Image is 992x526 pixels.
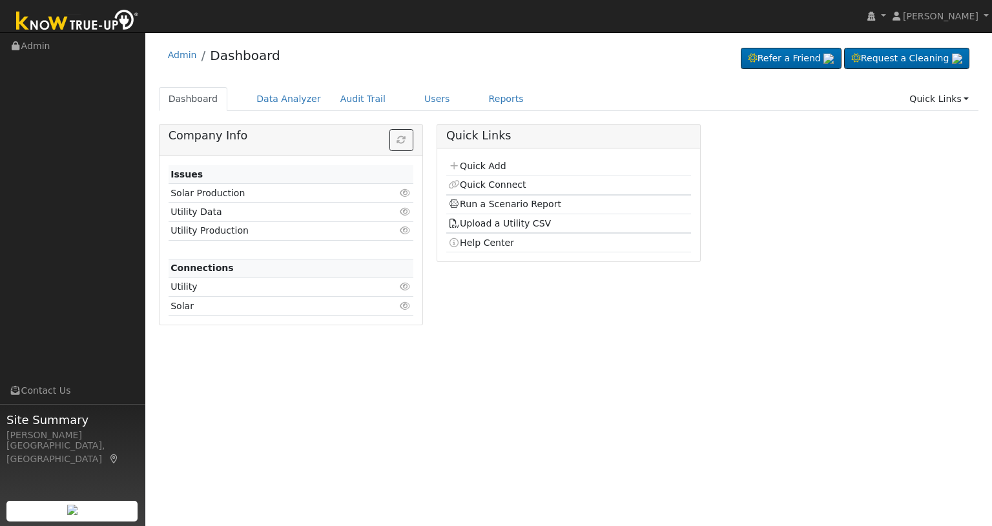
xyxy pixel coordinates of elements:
a: Quick Links [900,87,978,111]
td: Solar Production [169,184,374,203]
i: Click to view [400,226,411,235]
a: Admin [168,50,197,60]
a: Reports [479,87,533,111]
strong: Issues [170,169,203,179]
strong: Connections [170,263,234,273]
a: Request a Cleaning [844,48,969,70]
td: Solar [169,297,374,316]
i: Click to view [400,282,411,291]
i: Click to view [400,301,411,310]
a: Upload a Utility CSV [448,218,551,228]
a: Dashboard [159,87,228,111]
img: retrieve [823,54,834,64]
a: Quick Connect [448,179,526,190]
a: Quick Add [448,161,506,171]
img: retrieve [952,54,962,64]
img: Know True-Up [10,7,145,36]
div: [GEOGRAPHIC_DATA], [GEOGRAPHIC_DATA] [6,439,138,466]
a: Refer a Friend [741,48,842,70]
a: Run a Scenario Report [448,199,561,209]
td: Utility Production [169,221,374,240]
a: Audit Trail [331,87,395,111]
i: Click to view [400,207,411,216]
td: Utility Data [169,203,374,221]
a: Help Center [448,238,514,248]
a: Data Analyzer [247,87,331,111]
a: Dashboard [210,48,280,63]
span: [PERSON_NAME] [903,11,978,21]
td: Utility [169,278,374,296]
a: Map [108,454,120,464]
span: Site Summary [6,411,138,429]
img: retrieve [67,505,77,515]
a: Users [415,87,460,111]
h5: Company Info [169,129,413,143]
i: Click to view [400,188,411,197]
div: [PERSON_NAME] [6,429,138,442]
h5: Quick Links [446,129,691,143]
